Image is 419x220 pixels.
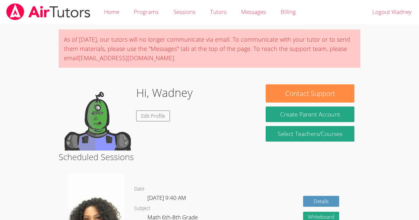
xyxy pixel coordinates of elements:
[266,107,354,122] button: Create Parent Account
[303,196,340,207] a: Details
[59,151,360,163] h2: Scheduled Sessions
[136,84,193,101] h1: Hi, Wadney
[134,185,144,193] dt: Date
[266,126,354,142] a: Select Teachers/Courses
[59,29,360,68] div: As of [DATE], our tutors will no longer communicate via email. To communicate with your tutor or ...
[134,204,150,213] dt: Subject
[65,84,131,151] img: default.png
[6,3,91,20] img: airtutors_banner-c4298cdbf04f3fff15de1276eac7730deb9818008684d7c2e4769d2f7ddbe033.png
[147,194,186,201] span: [DATE] 9:40 AM
[136,110,170,121] a: Edit Profile
[241,8,266,16] span: Messages
[266,84,354,103] button: Contact Support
